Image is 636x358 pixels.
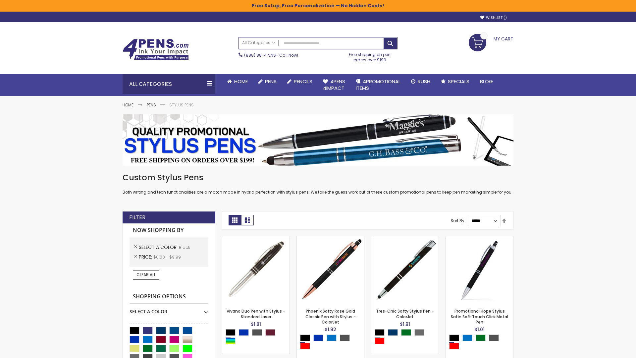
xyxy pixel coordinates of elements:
div: Select A Color [226,329,290,346]
a: Vivano Duo Pen with Stylus - Standard Laser-Black [222,236,290,242]
a: Promotional Hope Stylus Satin Soft Touch Click Metal Pen-Black [446,236,513,242]
span: Specials [448,78,469,85]
div: Gunmetal [489,334,499,341]
div: Select A Color [130,304,208,315]
div: Gunmetal [252,329,262,336]
div: Green [476,334,486,341]
a: Clear All [133,270,159,279]
span: $1.92 [325,326,336,333]
div: Grey [414,329,424,336]
a: Promotional Hope Stylus Satin Soft Touch Click Metal Pen [451,308,508,325]
div: Black [300,334,310,341]
div: Gunmetal [340,334,350,341]
a: Vivano Duo Pen with Stylus - Standard Laser [227,308,285,319]
strong: Filter [129,214,145,221]
span: $1.81 [251,321,261,328]
div: Blue [313,334,323,341]
div: Both writing and tech functionalities are a match made in hybrid perfection with stylus pens. We ... [123,172,513,195]
img: 4Pens Custom Pens and Promotional Products [123,39,189,60]
a: Tres-Chic Softy Stylus Pen - ColorJet-Black [371,236,439,242]
img: Stylus Pens [123,114,513,166]
a: Phoenix Softy Rose Gold Classic Pen with Stylus - ColorJet-Black [297,236,364,242]
span: 4PROMOTIONAL ITEMS [356,78,400,91]
a: Pencils [282,74,318,89]
div: Red [300,343,310,349]
strong: Now Shopping by [130,223,208,237]
div: Red [449,343,459,349]
span: Pens [265,78,277,85]
div: Black [449,334,459,341]
span: $1.01 [474,326,485,333]
span: $0.00 - $9.99 [153,254,181,260]
a: Rush [406,74,436,89]
a: (888) 88-4PENS [244,52,276,58]
span: Pencils [294,78,312,85]
strong: Grid [229,215,241,225]
a: All Categories [239,37,279,48]
span: - Call Now! [244,52,298,58]
img: Tres-Chic Softy Stylus Pen - ColorJet-Black [371,236,439,304]
a: Phoenix Softy Rose Gold Classic Pen with Stylus - ColorJet [305,308,356,325]
label: Sort By [450,218,464,223]
a: Home [222,74,253,89]
a: Pens [253,74,282,89]
a: Specials [436,74,475,89]
span: Rush [418,78,430,85]
div: Blue Light [462,334,472,341]
span: Home [234,78,248,85]
span: Black [179,245,190,250]
a: Tres-Chic Softy Stylus Pen - ColorJet [376,308,434,319]
span: 4Pens 4impact [323,78,345,91]
div: Select A Color [375,329,439,346]
img: Phoenix Softy Rose Gold Classic Pen with Stylus - ColorJet-Black [297,236,364,304]
a: Pens [147,102,156,108]
a: 4PROMOTIONALITEMS [350,74,406,96]
div: Assorted [226,337,236,344]
h1: Custom Stylus Pens [123,172,513,183]
div: Free shipping on pen orders over $199 [342,49,398,63]
span: Clear All [136,272,156,277]
div: Blue Light [327,334,337,341]
span: Price [139,254,153,260]
img: Vivano Duo Pen with Stylus - Standard Laser-Black [222,236,290,304]
div: Select A Color [449,334,513,351]
strong: Stylus Pens [169,102,194,108]
span: Blog [480,78,493,85]
div: All Categories [123,74,215,94]
div: Black [375,329,385,336]
span: $1.91 [400,321,410,328]
div: Dark Red [265,329,275,336]
div: Blue [239,329,249,336]
a: Blog [475,74,498,89]
strong: Shopping Options [130,290,208,304]
div: Select A Color [300,334,364,351]
a: Home [123,102,133,108]
img: Promotional Hope Stylus Satin Soft Touch Click Metal Pen-Black [446,236,513,304]
span: Select A Color [139,244,179,251]
div: Black [226,329,236,336]
a: Wishlist [480,15,507,20]
span: All Categories [242,40,275,45]
div: Green [401,329,411,336]
div: Red [375,337,385,344]
div: Navy Blue [388,329,398,336]
a: 4Pens4impact [318,74,350,96]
